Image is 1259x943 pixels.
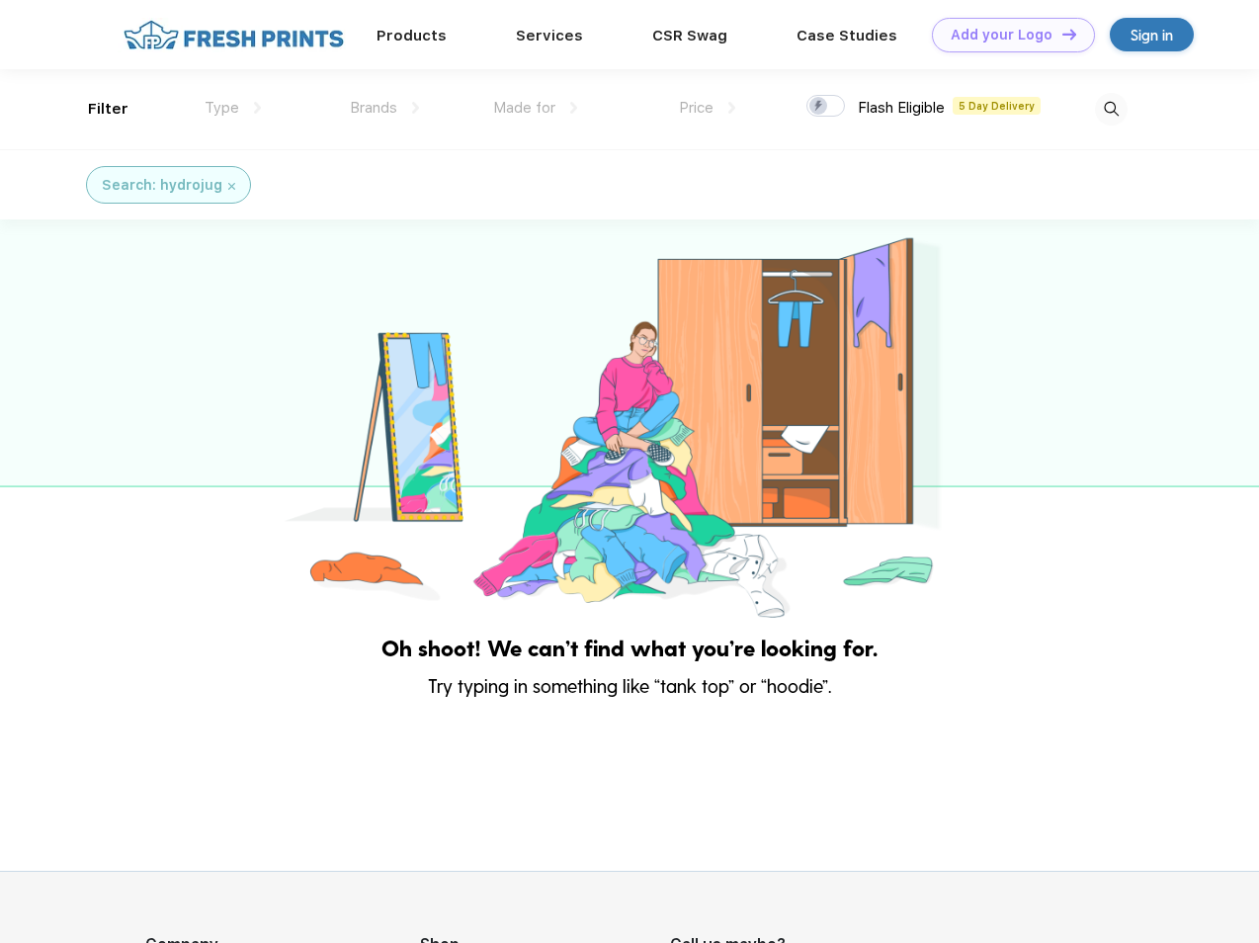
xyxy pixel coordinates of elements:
[118,18,350,52] img: fo%20logo%202.webp
[951,27,1052,43] div: Add your Logo
[493,99,555,117] span: Made for
[679,99,713,117] span: Price
[1110,18,1194,51] a: Sign in
[1095,93,1128,126] img: desktop_search.svg
[1062,29,1076,40] img: DT
[412,102,419,114] img: dropdown.png
[205,99,239,117] span: Type
[254,102,261,114] img: dropdown.png
[377,27,447,44] a: Products
[1131,24,1173,46] div: Sign in
[953,97,1041,115] span: 5 Day Delivery
[102,175,222,196] div: Search: hydrojug
[350,99,397,117] span: Brands
[228,183,235,190] img: filter_cancel.svg
[858,99,945,117] span: Flash Eligible
[88,98,128,121] div: Filter
[570,102,577,114] img: dropdown.png
[728,102,735,114] img: dropdown.png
